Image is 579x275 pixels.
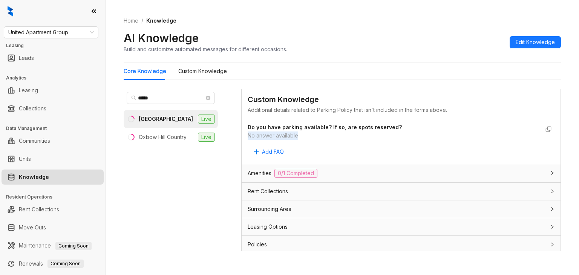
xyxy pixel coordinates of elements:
[242,236,561,253] div: Policies
[248,205,291,213] span: Surrounding Area
[242,183,561,200] div: Rent Collections
[242,218,561,235] div: Leasing Options
[146,17,176,24] span: Knowledge
[550,225,554,229] span: collapsed
[2,133,104,148] li: Communities
[248,187,288,196] span: Rent Collections
[124,31,199,45] h2: AI Knowledge
[19,170,49,185] a: Knowledge
[122,17,140,25] a: Home
[242,200,561,218] div: Surrounding Area
[206,96,210,100] span: close-circle
[139,133,187,141] div: Oxbow Hill Country
[19,202,59,217] a: Rent Collections
[262,148,284,156] span: Add FAQ
[8,27,94,38] span: United Apartment Group
[274,169,317,178] span: 0/1 Completed
[124,45,287,53] div: Build and customize automated messages for different occasions.
[131,95,136,101] span: search
[19,133,50,148] a: Communities
[2,50,104,66] li: Leads
[178,67,227,75] div: Custom Knowledge
[2,238,104,253] li: Maintenance
[47,260,84,268] span: Coming Soon
[55,242,92,250] span: Coming Soon
[8,6,13,17] img: logo
[510,36,561,48] button: Edit Knowledge
[248,169,271,177] span: Amenities
[248,240,267,249] span: Policies
[2,256,104,271] li: Renewals
[550,242,554,247] span: collapsed
[248,131,539,140] div: No answer available
[19,151,31,167] a: Units
[6,125,105,132] h3: Data Management
[19,220,46,235] a: Move Outs
[550,189,554,194] span: collapsed
[19,50,34,66] a: Leads
[248,124,402,130] strong: Do you have parking available? If so, are spots reserved?
[19,83,38,98] a: Leasing
[2,151,104,167] li: Units
[248,94,554,105] div: Custom Knowledge
[6,194,105,200] h3: Resident Operations
[2,101,104,116] li: Collections
[6,75,105,81] h3: Analytics
[516,38,555,46] span: Edit Knowledge
[139,115,193,123] div: [GEOGRAPHIC_DATA]
[248,223,288,231] span: Leasing Options
[141,17,143,25] li: /
[19,101,46,116] a: Collections
[248,106,554,114] div: Additional details related to Parking Policy that isn't included in the forms above.
[2,202,104,217] li: Rent Collections
[2,170,104,185] li: Knowledge
[248,146,290,158] button: Add FAQ
[2,220,104,235] li: Move Outs
[242,164,561,182] div: Amenities0/1 Completed
[6,42,105,49] h3: Leasing
[198,133,215,142] span: Live
[2,83,104,98] li: Leasing
[19,256,84,271] a: RenewalsComing Soon
[550,171,554,175] span: collapsed
[198,115,215,124] span: Live
[124,67,166,75] div: Core Knowledge
[550,207,554,211] span: collapsed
